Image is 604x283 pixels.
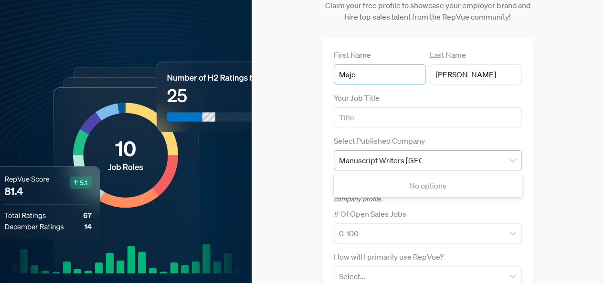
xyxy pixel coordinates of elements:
div: No options [334,176,522,195]
label: How will I primarily use RepVue? [334,251,444,262]
label: Your Job Title [334,92,380,104]
label: Last Name [430,49,466,61]
label: # Of Open Sales Jobs [334,208,406,220]
input: Title [334,107,522,127]
input: First Name [334,64,426,84]
input: Last Name [430,64,522,84]
label: First Name [334,49,371,61]
label: Select Published Company [334,135,425,147]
